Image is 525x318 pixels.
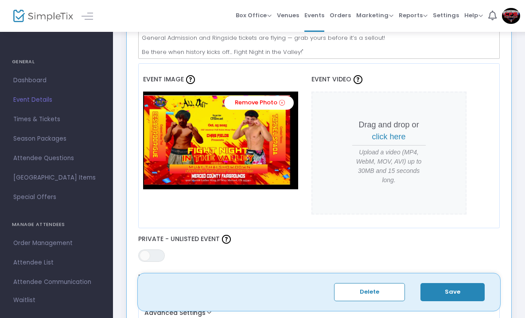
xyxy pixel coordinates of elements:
span: Special Offers [13,192,100,203]
img: CFPRodriguezvsSpada.JPG [143,92,298,189]
span: Venues [277,4,299,27]
span: click here [372,132,406,141]
img: question-mark [186,75,195,84]
span: Season Packages [13,133,100,145]
span: Attendee Communication [13,276,100,288]
h4: MANAGE ATTENDEES [12,216,101,234]
span: Attendee List [13,257,100,268]
span: [GEOGRAPHIC_DATA] Items [13,172,100,184]
span: Settings [433,4,459,27]
span: Order Management [13,238,100,249]
span: Marketing [356,11,393,19]
label: Enable Event Access Restriction [138,271,500,284]
span: Event Image [143,75,184,84]
p: Be there when history kicks off... Fight Night in the Valley!" [142,48,496,57]
span: Times & Tickets [13,114,100,125]
span: Events [304,4,324,27]
h4: GENERAL [12,53,101,71]
img: question-mark [354,75,362,84]
span: Help [464,11,483,19]
button: Delete [334,283,405,301]
span: Dashboard [13,75,100,86]
a: Remove Photo [224,96,294,110]
span: Box Office [236,11,272,19]
span: Event Video [311,75,351,84]
span: Event Details [13,94,100,106]
img: question-mark [222,235,231,244]
button: Save [420,283,485,301]
span: Reports [399,11,428,19]
label: Private - Unlisted Event [138,233,500,246]
p: General Admission and Ringside tickets are flying — grab yours before it’s a sellout! [142,34,496,42]
span: Waitlist [13,296,35,305]
p: Drag and drop or [352,119,426,143]
span: Upload a video (MP4, WebM, MOV, AVI) up to 30MB and 15 seconds long. [352,148,426,185]
span: Orders [330,4,351,27]
span: Attendee Questions [13,153,100,164]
